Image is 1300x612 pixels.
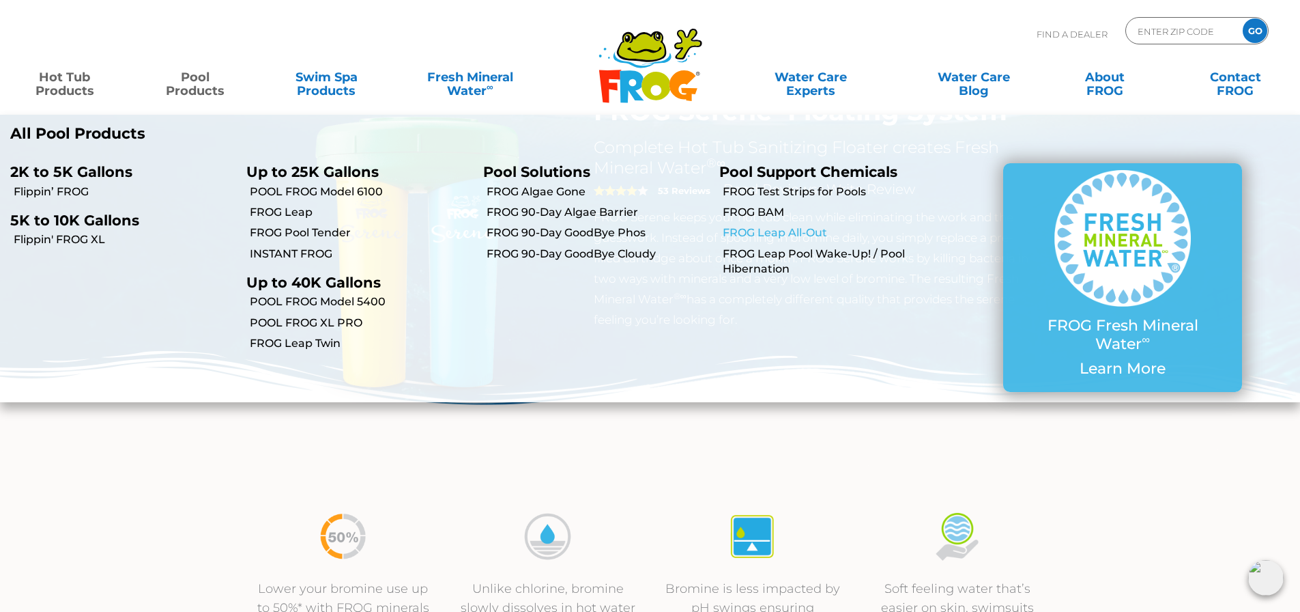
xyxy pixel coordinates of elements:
img: icon-atease-self-regulates [727,511,778,562]
p: FROG Fresh Mineral Water [1030,317,1215,353]
p: Find A Dealer [1037,17,1108,51]
p: Pool Support Chemicals [719,163,935,180]
a: FROG BAM [723,205,945,220]
input: Zip Code Form [1136,21,1228,41]
a: Swim SpaProducts [276,64,377,91]
p: Up to 40K Gallons [246,274,462,291]
a: FROG Test Strips for Pools [723,184,945,199]
a: POOL FROG Model 6100 [250,184,472,199]
img: icon-50percent-less [317,511,369,562]
a: FROG Leap [250,205,472,220]
a: Flippin’ FROG [14,184,236,199]
sup: ∞ [1142,333,1150,346]
sup: ∞ [487,81,493,92]
a: INSTANT FROG [250,247,472,262]
a: Fresh MineralWater∞ [406,64,534,91]
a: POOL FROG XL PRO [250,316,472,331]
img: icon-bromine-disolves [522,511,573,562]
a: Water CareBlog [923,64,1024,91]
a: PoolProducts [145,64,246,91]
a: FROG 90-Day Algae Barrier [487,205,709,220]
a: POOL FROG Model 5400 [250,294,472,309]
img: icon-soft-feeling [931,511,983,562]
a: All Pool Products [10,125,640,143]
a: Pool Solutions [483,163,590,180]
a: AboutFROG [1054,64,1155,91]
a: ContactFROG [1185,64,1286,91]
img: openIcon [1248,560,1284,596]
a: FROG Pool Tender [250,225,472,240]
p: 5K to 10K Gallons [10,212,226,229]
a: Water CareExperts [728,64,893,91]
a: FROG 90-Day GoodBye Phos [487,225,709,240]
a: FROG Algae Gone [487,184,709,199]
a: FROG 90-Day GoodBye Cloudy [487,247,709,262]
a: FROG Leap All-Out [723,225,945,240]
input: GO [1243,18,1267,43]
a: Hot TubProducts [14,64,115,91]
p: Up to 25K Gallons [246,163,462,180]
a: Flippin' FROG XL [14,232,236,247]
a: FROG Leap Pool Wake-Up! / Pool Hibernation [723,247,945,277]
p: 2K to 5K Gallons [10,163,226,180]
a: FROG Leap Twin [250,336,472,351]
p: Learn More [1030,360,1215,378]
a: FROG Fresh Mineral Water∞ Learn More [1030,170,1215,385]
